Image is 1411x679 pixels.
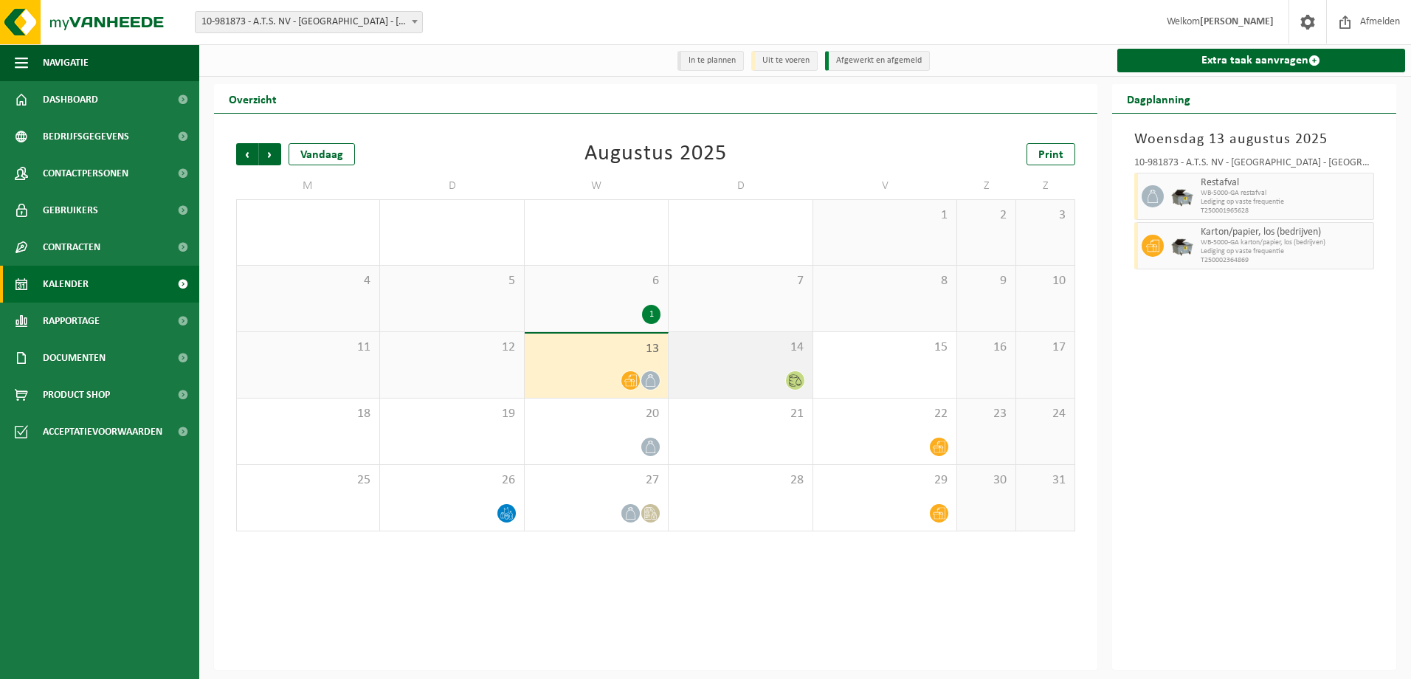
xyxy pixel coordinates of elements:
[1117,49,1406,72] a: Extra taak aanvragen
[642,305,660,324] div: 1
[525,173,669,199] td: W
[43,118,129,155] span: Bedrijfsgegevens
[825,51,930,71] li: Afgewerkt en afgemeld
[1024,406,1067,422] span: 24
[1201,238,1370,247] span: WB-5000-GA karton/papier, los (bedrijven)
[751,51,818,71] li: Uit te voeren
[965,207,1008,224] span: 2
[813,173,957,199] td: V
[259,143,281,165] span: Volgende
[821,406,949,422] span: 22
[43,376,110,413] span: Product Shop
[821,273,949,289] span: 8
[821,472,949,489] span: 29
[244,406,372,422] span: 18
[43,44,89,81] span: Navigatie
[236,143,258,165] span: Vorige
[214,84,291,113] h2: Overzicht
[532,341,660,357] span: 13
[387,273,516,289] span: 5
[676,472,804,489] span: 28
[43,339,106,376] span: Documenten
[1201,247,1370,256] span: Lediging op vaste frequentie
[676,339,804,356] span: 14
[43,413,162,450] span: Acceptatievoorwaarden
[1200,16,1274,27] strong: [PERSON_NAME]
[1201,207,1370,216] span: T250001965628
[677,51,744,71] li: In te plannen
[1038,149,1063,161] span: Print
[669,173,813,199] td: D
[43,81,98,118] span: Dashboard
[43,303,100,339] span: Rapportage
[965,273,1008,289] span: 9
[1024,339,1067,356] span: 17
[1027,143,1075,165] a: Print
[1201,256,1370,265] span: T250002364869
[43,266,89,303] span: Kalender
[244,339,372,356] span: 11
[965,472,1008,489] span: 30
[196,12,422,32] span: 10-981873 - A.T.S. NV - LANGERBRUGGE - GENT
[43,229,100,266] span: Contracten
[1201,189,1370,198] span: WB-5000-GA restafval
[244,472,372,489] span: 25
[965,339,1008,356] span: 16
[1024,273,1067,289] span: 10
[1201,198,1370,207] span: Lediging op vaste frequentie
[1134,158,1375,173] div: 10-981873 - A.T.S. NV - [GEOGRAPHIC_DATA] - [GEOGRAPHIC_DATA]
[1201,177,1370,189] span: Restafval
[965,406,1008,422] span: 23
[821,339,949,356] span: 15
[1016,173,1075,199] td: Z
[584,143,727,165] div: Augustus 2025
[532,273,660,289] span: 6
[957,173,1016,199] td: Z
[43,155,128,192] span: Contactpersonen
[1171,185,1193,207] img: WB-5000-GAL-GY-01
[1171,235,1193,257] img: WB-5000-GAL-GY-01
[676,406,804,422] span: 21
[532,472,660,489] span: 27
[1134,128,1375,151] h3: Woensdag 13 augustus 2025
[1024,207,1067,224] span: 3
[236,173,380,199] td: M
[676,273,804,289] span: 7
[387,339,516,356] span: 12
[387,406,516,422] span: 19
[380,173,524,199] td: D
[387,472,516,489] span: 26
[1201,227,1370,238] span: Karton/papier, los (bedrijven)
[244,273,372,289] span: 4
[195,11,423,33] span: 10-981873 - A.T.S. NV - LANGERBRUGGE - GENT
[289,143,355,165] div: Vandaag
[532,406,660,422] span: 20
[43,192,98,229] span: Gebruikers
[821,207,949,224] span: 1
[1112,84,1205,113] h2: Dagplanning
[1024,472,1067,489] span: 31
